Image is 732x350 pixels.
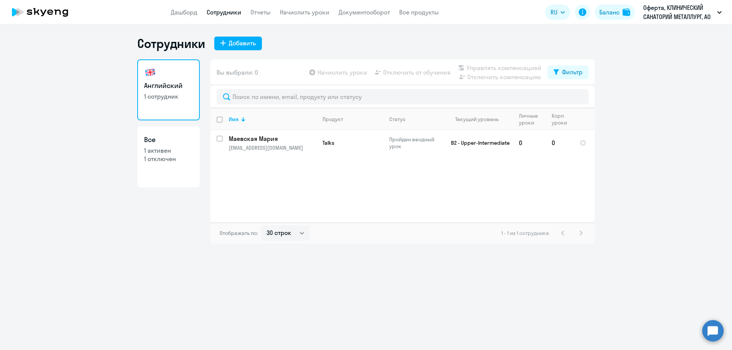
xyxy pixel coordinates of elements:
h1: Сотрудники [137,36,205,51]
img: balance [623,8,630,16]
button: Добавить [214,37,262,50]
a: Дашборд [171,8,197,16]
div: Добавить [229,38,256,48]
p: Маевская Мария [229,134,315,143]
div: Текущий уровень [455,116,499,123]
td: 0 [513,130,546,155]
a: Все продукты [399,8,439,16]
img: english [144,66,156,78]
td: 0 [546,130,573,155]
span: Вы выбрали: 0 [217,68,258,77]
a: Сотрудники [207,8,241,16]
span: RU [551,8,557,17]
p: 1 отключен [144,155,193,163]
a: Документооборот [339,8,390,16]
button: Оферта, КЛИНИЧЕСКИЙ САНАТОРИЙ МЕТАЛЛУРГ, АО [639,3,726,21]
input: Поиск по имени, email, продукту или статусу [217,89,589,104]
td: B2 - Upper-Intermediate [442,130,513,155]
p: 1 активен [144,146,193,155]
button: Балансbalance [595,5,635,20]
div: Имя [229,116,316,123]
h3: Все [144,135,193,145]
div: Фильтр [562,67,583,77]
div: Статус [389,116,406,123]
a: Английский1 сотрудник [137,59,200,120]
p: 1 сотрудник [144,92,193,101]
button: RU [545,5,570,20]
div: Личные уроки [519,112,538,126]
p: [EMAIL_ADDRESS][DOMAIN_NAME] [229,144,316,151]
h3: Английский [144,81,193,91]
span: Talks [323,139,334,146]
div: Имя [229,116,239,123]
div: Продукт [323,116,343,123]
div: Корп. уроки [552,112,573,126]
div: Баланс [599,8,620,17]
button: Фильтр [547,66,589,79]
div: Личные уроки [519,112,545,126]
p: Пройден вводный урок [389,136,441,150]
a: Все1 активен1 отключен [137,126,200,187]
div: Корп. уроки [552,112,567,126]
div: Статус [389,116,441,123]
p: Оферта, КЛИНИЧЕСКИЙ САНАТОРИЙ МЕТАЛЛУРГ, АО [643,3,714,21]
a: Отчеты [250,8,271,16]
span: Отображать по: [220,230,258,237]
a: Начислить уроки [280,8,329,16]
span: 1 - 1 из 1 сотрудника [501,230,549,237]
div: Продукт [323,116,383,123]
div: Текущий уровень [448,116,512,123]
a: Маевская Мария [229,134,316,143]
